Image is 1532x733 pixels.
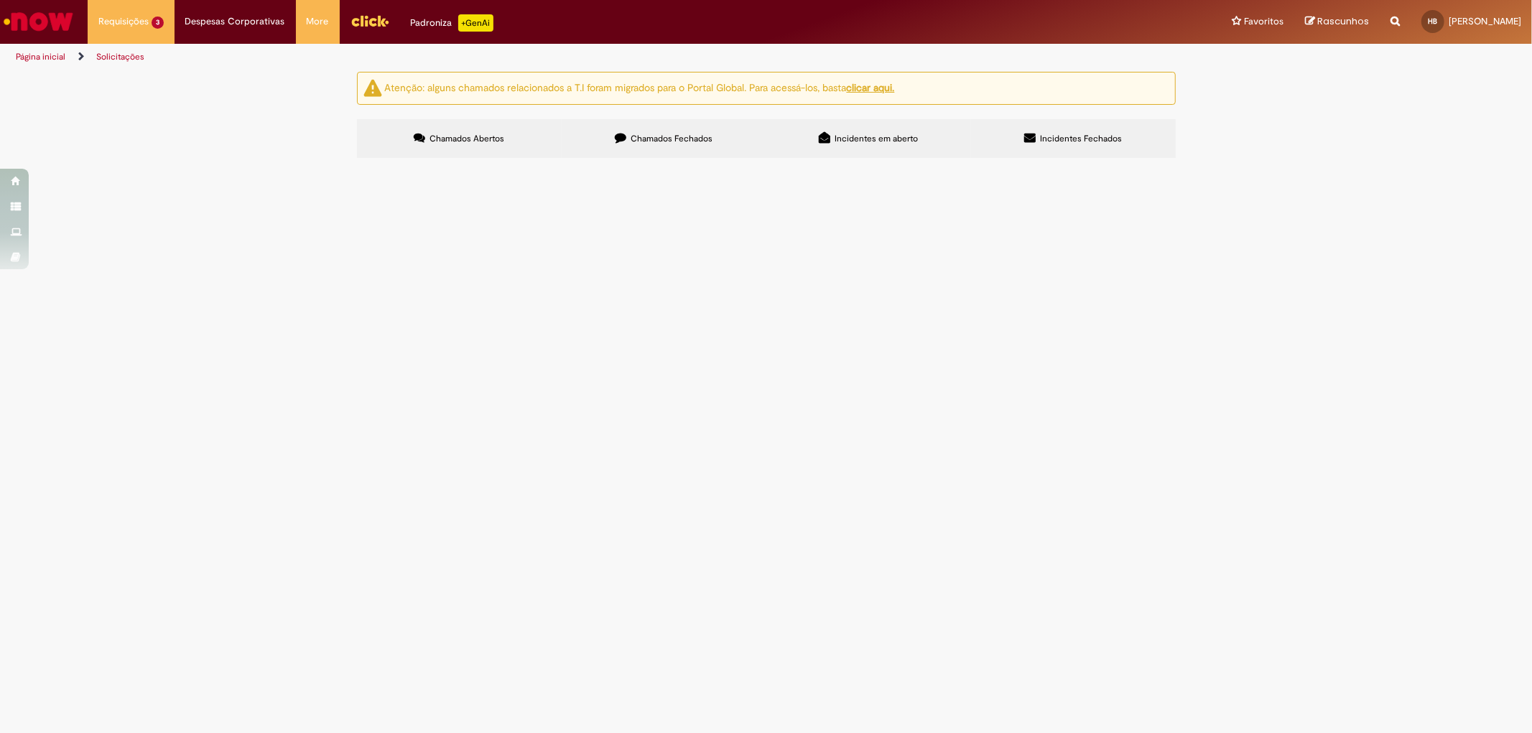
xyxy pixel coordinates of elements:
[411,14,493,32] div: Padroniza
[1,7,75,36] img: ServiceNow
[1305,15,1369,29] a: Rascunhos
[631,133,712,144] span: Chamados Fechados
[1040,133,1122,144] span: Incidentes Fechados
[1429,17,1438,26] span: HB
[307,14,329,29] span: More
[96,51,144,62] a: Solicitações
[1317,14,1369,28] span: Rascunhos
[385,81,895,94] ng-bind-html: Atenção: alguns chamados relacionados a T.I foram migrados para o Portal Global. Para acessá-los,...
[847,81,895,94] a: clicar aqui.
[98,14,149,29] span: Requisições
[458,14,493,32] p: +GenAi
[835,133,918,144] span: Incidentes em aberto
[11,44,1011,70] ul: Trilhas de página
[152,17,164,29] span: 3
[350,10,389,32] img: click_logo_yellow_360x200.png
[1449,15,1521,27] span: [PERSON_NAME]
[185,14,285,29] span: Despesas Corporativas
[16,51,65,62] a: Página inicial
[430,133,504,144] span: Chamados Abertos
[1244,14,1283,29] span: Favoritos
